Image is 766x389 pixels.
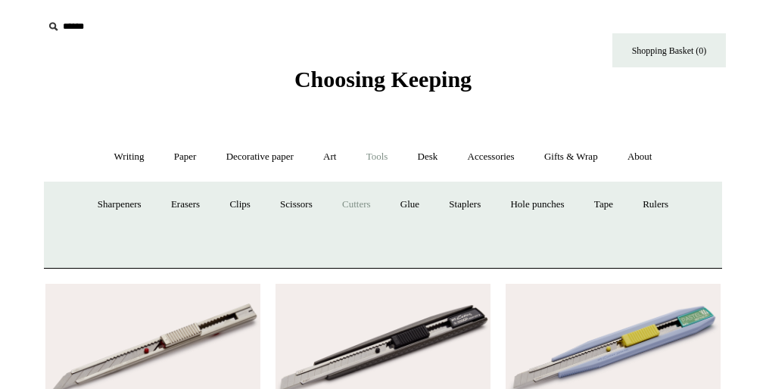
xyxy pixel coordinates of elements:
[612,33,726,67] a: Shopping Basket (0)
[101,137,158,177] a: Writing
[614,137,666,177] a: About
[435,185,494,225] a: Staplers
[310,137,350,177] a: Art
[629,185,682,225] a: Rulers
[404,137,452,177] a: Desk
[266,185,326,225] a: Scissors
[84,185,155,225] a: Sharpeners
[581,185,627,225] a: Tape
[213,137,307,177] a: Decorative paper
[157,185,213,225] a: Erasers
[497,185,578,225] a: Hole punches
[531,137,612,177] a: Gifts & Wrap
[294,79,472,89] a: Choosing Keeping
[329,185,385,225] a: Cutters
[454,137,528,177] a: Accessories
[294,67,472,92] span: Choosing Keeping
[216,185,263,225] a: Clips
[387,185,433,225] a: Glue
[353,137,402,177] a: Tools
[160,137,210,177] a: Paper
